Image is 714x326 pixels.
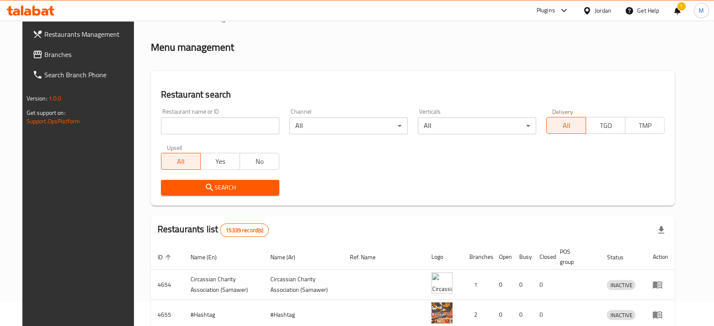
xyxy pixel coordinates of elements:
span: All [550,120,583,132]
td: 4654 [151,270,184,300]
label: Upsell [167,144,183,150]
div: Plugins [536,5,555,16]
span: Search [168,182,273,193]
h2: Restaurant search [161,88,665,101]
span: TGO [589,120,622,132]
button: All [161,153,201,170]
button: TGO [586,117,625,134]
span: All [165,155,197,168]
span: Restaurants Management [44,29,135,39]
button: Yes [200,153,240,170]
th: Branches [463,244,492,270]
th: Open [492,244,512,270]
span: ID [158,252,174,262]
span: 1.0.0 [49,93,62,104]
div: All [418,117,536,134]
div: Export file [651,220,671,240]
td: 0 [512,270,533,300]
button: Search [161,180,279,196]
span: No [243,155,276,168]
a: Home [151,14,178,24]
td: 1 [463,270,492,300]
div: Total records count [220,223,269,237]
td: 0 [492,270,512,300]
span: M [699,6,704,15]
div: Menu [652,280,668,290]
h2: Restaurants list [158,223,269,237]
span: Yes [204,155,237,168]
span: Status [607,252,634,262]
div: All [289,117,408,134]
span: 15339 record(s) [221,226,268,234]
img: ​Circassian ​Charity ​Association​ (Samawer) [431,272,452,293]
span: POS group [560,247,590,267]
span: INACTIVE [607,280,635,290]
input: Search for restaurant name or ID.. [161,117,279,134]
th: Action [646,244,675,270]
span: Menu management [188,14,244,24]
span: Branches [44,49,135,60]
label: Delivery [552,109,573,114]
td: 0 [533,270,553,300]
button: TMP [625,117,665,134]
span: Search Branch Phone [44,70,135,80]
button: No [240,153,279,170]
div: Jordan [595,6,611,15]
span: Get support on: [27,107,65,118]
img: #Hashtag [431,302,452,323]
a: Restaurants Management [26,24,142,44]
button: All [546,117,586,134]
a: Support.OpsPlatform [27,116,80,127]
h2: Menu management [151,41,234,54]
span: Version: [27,93,47,104]
th: Logo [425,244,463,270]
th: Busy [512,244,533,270]
a: Branches [26,44,142,65]
td: ​Circassian ​Charity ​Association​ (Samawer) [184,270,264,300]
span: INACTIVE [607,310,635,320]
span: TMP [629,120,661,132]
li: / [181,14,184,24]
span: Name (Ar) [270,252,306,262]
a: Search Branch Phone [26,65,142,85]
td: ​Circassian ​Charity ​Association​ (Samawer) [264,270,343,300]
th: Closed [533,244,553,270]
div: Menu [652,310,668,320]
span: Name (En) [191,252,228,262]
span: Ref. Name [350,252,387,262]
